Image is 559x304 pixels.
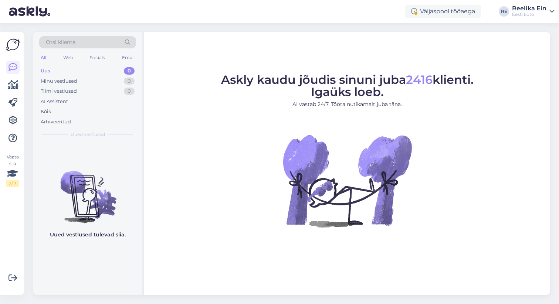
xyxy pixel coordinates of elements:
[6,154,19,187] div: Vaata siia
[124,67,135,75] div: 0
[50,231,126,239] p: Uued vestlused tulevad siia.
[41,67,50,75] div: Uus
[39,53,48,62] div: All
[71,131,105,138] span: Uued vestlused
[33,158,142,224] img: No chats
[6,38,20,52] img: Askly Logo
[88,53,106,62] div: Socials
[406,72,433,87] span: 2416
[512,6,546,11] div: Reelika Ein
[41,78,77,85] div: Minu vestlused
[41,88,77,95] div: Tiimi vestlused
[512,11,546,17] div: Eesti Loto
[41,98,68,105] div: AI Assistent
[124,78,135,85] div: 0
[512,6,555,17] a: Reelika EinEesti Loto
[499,6,509,17] div: RE
[405,5,481,18] div: Väljaspool tööaega
[41,118,71,126] div: Arhiveeritud
[121,53,136,62] div: Email
[46,38,75,46] span: Otsi kliente
[124,88,135,95] div: 0
[281,114,414,247] img: No Chat active
[62,53,75,62] div: Web
[221,100,474,108] p: AI vastab 24/7. Tööta nutikamalt juba täna.
[6,180,19,187] div: 2 / 3
[221,72,474,99] span: Askly kaudu jõudis sinuni juba klienti. Igaüks loeb.
[41,108,51,115] div: Kõik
